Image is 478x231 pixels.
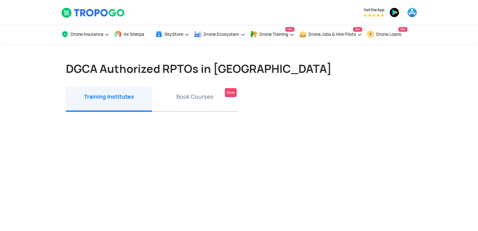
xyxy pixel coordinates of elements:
span: New [285,27,294,32]
a: Drone LoansNew [367,25,407,44]
a: Drone Ecosystem [194,25,245,44]
span: Drone Insurance [71,32,103,37]
span: Air Sherpa [124,32,144,37]
img: App Raking [364,14,384,17]
span: Drone Jobs & Hire Pilots [308,32,356,37]
img: TropoGo Logo [61,7,125,18]
span: SkyStore [165,32,183,37]
a: Drone Insurance [61,25,110,44]
a: Drone TrainingNew [250,25,294,44]
img: ic_playstore.png [389,7,399,17]
span: New [398,27,407,32]
a: Air Sherpa [114,25,150,44]
span: Drone Loans [376,32,401,37]
li: Book Courses [152,87,238,112]
div: New [225,88,237,97]
a: SkyStore [155,25,190,44]
span: Get the App [364,7,384,12]
span: Drone Training [259,32,288,37]
h1: DGCA Authorized RPTOs in [GEOGRAPHIC_DATA] [66,62,412,75]
img: ic_appstore.png [407,7,417,17]
span: Drone Ecosystem [204,32,239,37]
li: Training Institutes [66,87,152,112]
a: Drone Jobs & Hire PilotsNew [299,25,362,44]
span: New [353,27,362,32]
